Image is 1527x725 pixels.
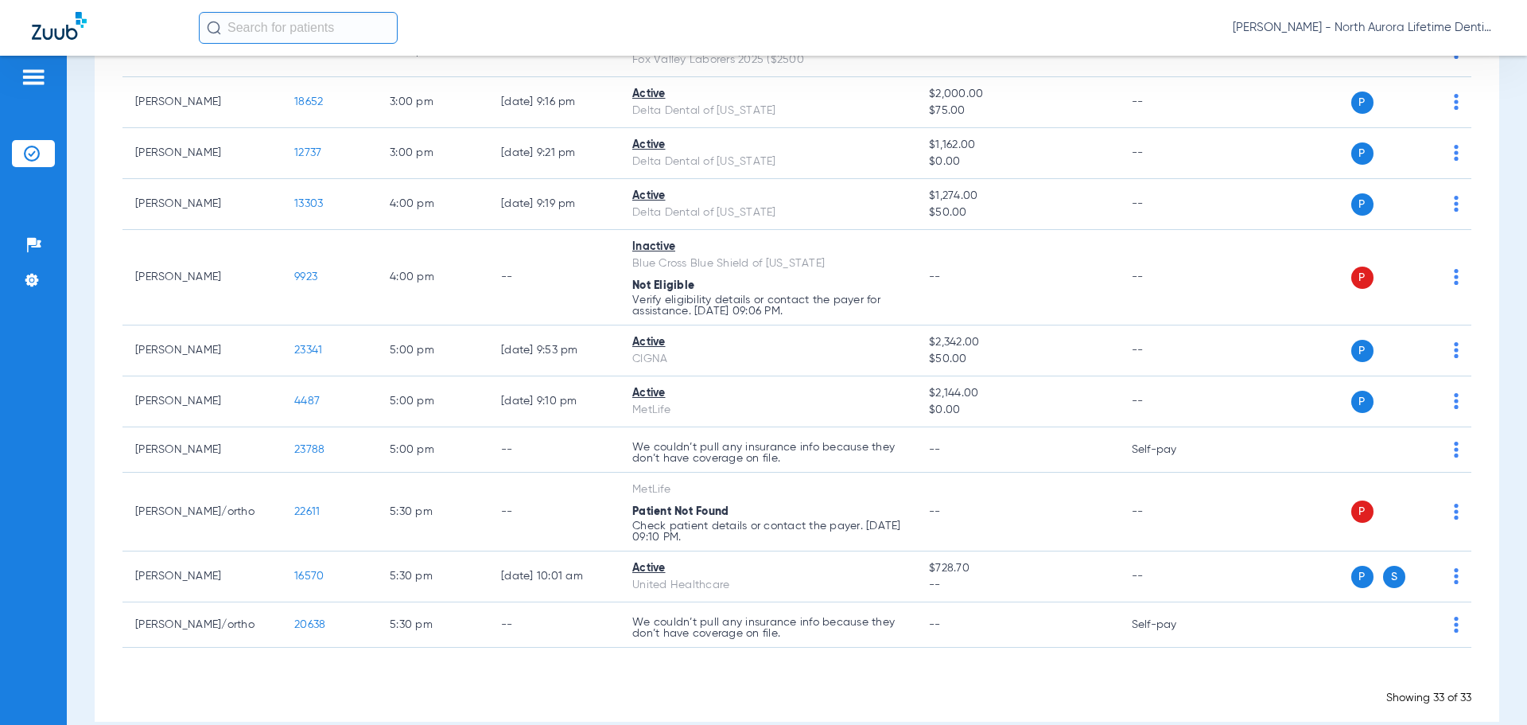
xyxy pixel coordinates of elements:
[632,294,903,317] p: Verify eligibility details or contact the payer for assistance. [DATE] 09:06 PM.
[632,188,903,205] div: Active
[377,427,488,473] td: 5:00 PM
[632,351,903,368] div: CIGNA
[929,560,1105,577] span: $728.70
[1351,566,1374,588] span: P
[377,325,488,376] td: 5:00 PM
[1454,145,1459,161] img: group-dot-blue.svg
[488,128,620,179] td: [DATE] 9:21 PM
[377,376,488,427] td: 5:00 PM
[632,137,903,154] div: Active
[1351,142,1374,165] span: P
[632,86,903,103] div: Active
[632,520,903,543] p: Check patient details or contact the payer. [DATE] 09:10 PM.
[1454,504,1459,520] img: group-dot-blue.svg
[1351,391,1374,413] span: P
[1454,568,1459,584] img: group-dot-blue.svg
[488,77,620,128] td: [DATE] 9:16 PM
[294,271,317,283] span: 9923
[377,230,488,325] td: 4:00 PM
[632,560,903,577] div: Active
[1119,77,1226,128] td: --
[1119,427,1226,473] td: Self-pay
[32,12,87,40] img: Zuub Logo
[1454,617,1459,633] img: group-dot-blue.svg
[122,230,282,325] td: [PERSON_NAME]
[929,506,941,517] span: --
[632,52,903,68] div: Fox Valley Laborers 2025 ($2500
[122,376,282,427] td: [PERSON_NAME]
[1119,230,1226,325] td: --
[632,205,903,221] div: Delta Dental of [US_STATE]
[929,188,1105,205] span: $1,274.00
[632,103,903,119] div: Delta Dental of [US_STATE]
[929,137,1105,154] span: $1,162.00
[929,103,1105,119] span: $75.00
[632,402,903,419] div: MetLife
[377,77,488,128] td: 3:00 PM
[122,325,282,376] td: [PERSON_NAME]
[929,154,1105,170] span: $0.00
[1351,267,1374,289] span: P
[488,376,620,427] td: [DATE] 9:10 PM
[1119,179,1226,230] td: --
[1119,128,1226,179] td: --
[122,602,282,648] td: [PERSON_NAME]/ortho
[632,280,694,291] span: Not Eligible
[377,552,488,602] td: 5:30 PM
[488,552,620,602] td: [DATE] 10:01 AM
[1351,340,1374,362] span: P
[632,255,903,272] div: Blue Cross Blue Shield of [US_STATE]
[377,128,488,179] td: 3:00 PM
[294,96,323,107] span: 18652
[488,427,620,473] td: --
[207,21,221,35] img: Search Icon
[1383,566,1405,588] span: S
[632,154,903,170] div: Delta Dental of [US_STATE]
[1119,473,1226,552] td: --
[122,77,282,128] td: [PERSON_NAME]
[1454,269,1459,285] img: group-dot-blue.svg
[1351,501,1374,523] span: P
[929,351,1105,368] span: $50.00
[122,427,282,473] td: [PERSON_NAME]
[929,271,941,283] span: --
[929,86,1105,103] span: $2,000.00
[377,179,488,230] td: 4:00 PM
[929,577,1105,594] span: --
[1351,193,1374,216] span: P
[294,571,324,582] span: 16570
[632,577,903,594] div: United Healthcare
[294,396,320,407] span: 4487
[632,442,903,464] p: We couldn’t pull any insurance info because they don’t have coverage on file.
[1119,552,1226,602] td: --
[1233,20,1495,36] span: [PERSON_NAME] - North Aurora Lifetime Dentistry
[929,619,941,630] span: --
[1386,692,1471,704] span: Showing 33 of 33
[488,325,620,376] td: [DATE] 9:53 PM
[929,385,1105,402] span: $2,144.00
[1454,94,1459,110] img: group-dot-blue.svg
[632,239,903,255] div: Inactive
[929,205,1105,221] span: $50.00
[294,147,321,158] span: 12737
[1351,92,1374,114] span: P
[294,619,325,630] span: 20638
[21,68,46,87] img: hamburger-icon
[929,444,941,455] span: --
[1119,376,1226,427] td: --
[929,402,1105,419] span: $0.00
[632,506,729,517] span: Patient Not Found
[632,385,903,402] div: Active
[1454,393,1459,409] img: group-dot-blue.svg
[294,198,323,209] span: 13303
[1119,325,1226,376] td: --
[294,444,324,455] span: 23788
[488,602,620,648] td: --
[377,602,488,648] td: 5:30 PM
[1454,342,1459,358] img: group-dot-blue.svg
[488,179,620,230] td: [DATE] 9:19 PM
[122,179,282,230] td: [PERSON_NAME]
[632,481,903,498] div: MetLife
[294,506,320,517] span: 22611
[199,12,398,44] input: Search for patients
